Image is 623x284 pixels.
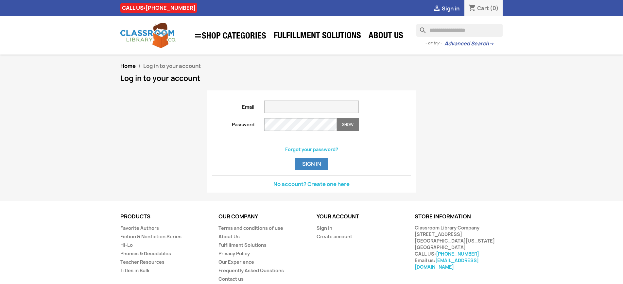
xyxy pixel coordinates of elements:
i:  [194,32,202,40]
span: Log in to your account [143,62,201,70]
span: → [489,40,494,47]
a: [PHONE_NUMBER] [436,251,479,257]
a: Favorite Authors [120,225,159,231]
a: Terms and conditions of use [218,225,283,231]
label: Email [207,101,260,110]
button: Sign in [295,158,328,170]
p: Products [120,214,209,220]
i: search [416,24,424,32]
a: Fiction & Nonfiction Series [120,233,182,240]
p: Store information [415,214,503,220]
div: Classroom Library Company [STREET_ADDRESS] [GEOGRAPHIC_DATA][US_STATE] [GEOGRAPHIC_DATA] CALL US:... [415,225,503,270]
span: (0) [490,5,499,12]
p: Our company [218,214,307,220]
a: Teacher Resources [120,259,164,265]
a: Advanced Search→ [444,40,494,47]
a: Phonics & Decodables [120,250,171,257]
div: CALL US: [120,3,197,13]
a: SHOP CATEGORIES [191,29,269,43]
span: - or try - [425,40,444,46]
a: Forgot your password? [285,146,338,152]
a: Fulfillment Solutions [218,242,267,248]
a: Sign in [317,225,332,231]
a: [PHONE_NUMBER] [146,4,196,11]
h1: Log in to your account [120,74,503,82]
a: Titles in Bulk [120,267,149,274]
input: Password input [264,118,337,131]
a: [EMAIL_ADDRESS][DOMAIN_NAME] [415,257,479,270]
a: Our Experience [218,259,254,265]
span: Sign in [442,5,459,12]
i: shopping_cart [468,5,476,12]
a: Fulfillment Solutions [270,30,364,43]
span: Cart [477,5,489,12]
a: Privacy Policy [218,250,250,257]
a: About Us [218,233,240,240]
a: No account? Create one here [273,181,350,188]
a: Contact us [218,276,244,282]
a:  Sign in [433,5,459,12]
button: Show [337,118,359,131]
input: Search [416,24,503,37]
a: Create account [317,233,352,240]
a: Home [120,62,136,70]
img: Classroom Library Company [120,23,176,48]
label: Password [207,118,260,128]
i:  [433,5,441,13]
a: About Us [365,30,407,43]
a: Frequently Asked Questions [218,267,284,274]
a: Your account [317,213,359,220]
a: Hi-Lo [120,242,133,248]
